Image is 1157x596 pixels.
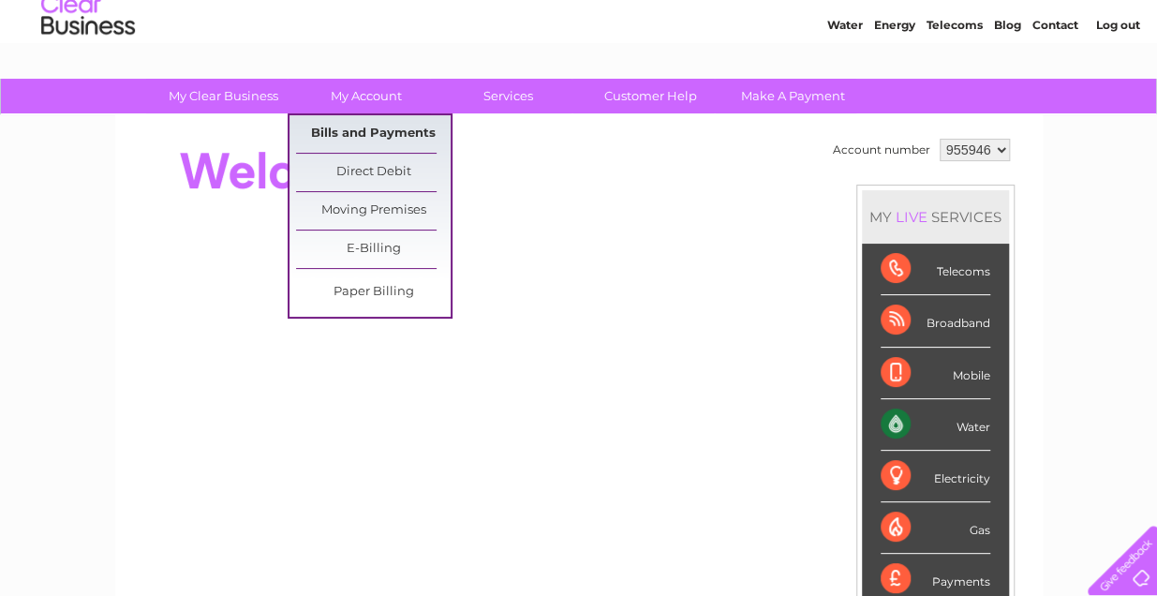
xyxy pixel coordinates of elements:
[716,79,870,113] a: Make A Payment
[296,231,451,268] a: E-Billing
[994,80,1021,94] a: Blog
[40,49,136,106] img: logo.png
[573,79,728,113] a: Customer Help
[881,451,990,502] div: Electricity
[881,295,990,347] div: Broadband
[146,79,301,113] a: My Clear Business
[881,502,990,554] div: Gas
[1032,80,1078,94] a: Contact
[431,79,586,113] a: Services
[289,79,443,113] a: My Account
[828,134,935,166] td: Account number
[892,208,931,226] div: LIVE
[804,9,933,33] a: 0333 014 3131
[927,80,983,94] a: Telecoms
[296,192,451,230] a: Moving Premises
[296,115,451,153] a: Bills and Payments
[874,80,915,94] a: Energy
[862,190,1009,244] div: MY SERVICES
[881,348,990,399] div: Mobile
[1095,80,1139,94] a: Log out
[296,154,451,191] a: Direct Debit
[137,10,1022,91] div: Clear Business is a trading name of Verastar Limited (registered in [GEOGRAPHIC_DATA] No. 3667643...
[296,274,451,311] a: Paper Billing
[881,399,990,451] div: Water
[881,244,990,295] div: Telecoms
[827,80,863,94] a: Water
